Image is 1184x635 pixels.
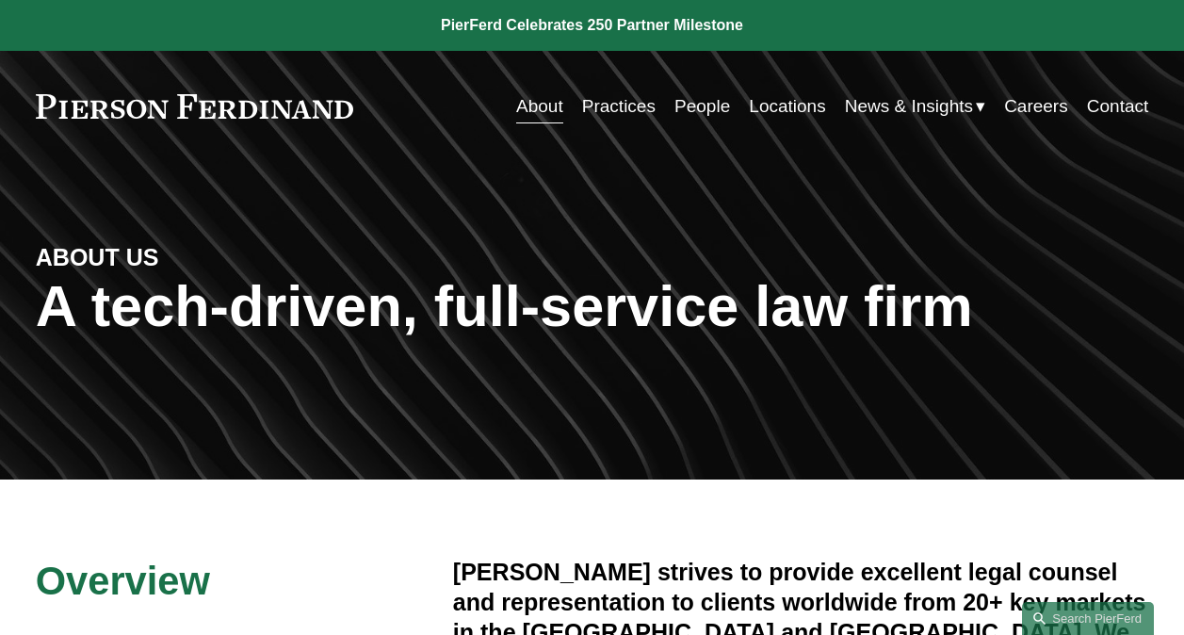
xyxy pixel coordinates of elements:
[749,89,825,124] a: Locations
[674,89,730,124] a: People
[1087,89,1148,124] a: Contact
[1004,89,1068,124] a: Careers
[1022,602,1154,635] a: Search this site
[36,273,1149,339] h1: A tech-driven, full-service law firm
[516,89,563,124] a: About
[36,559,210,603] span: Overview
[845,90,973,122] span: News & Insights
[36,244,159,270] strong: ABOUT US
[582,89,656,124] a: Practices
[845,89,985,124] a: folder dropdown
